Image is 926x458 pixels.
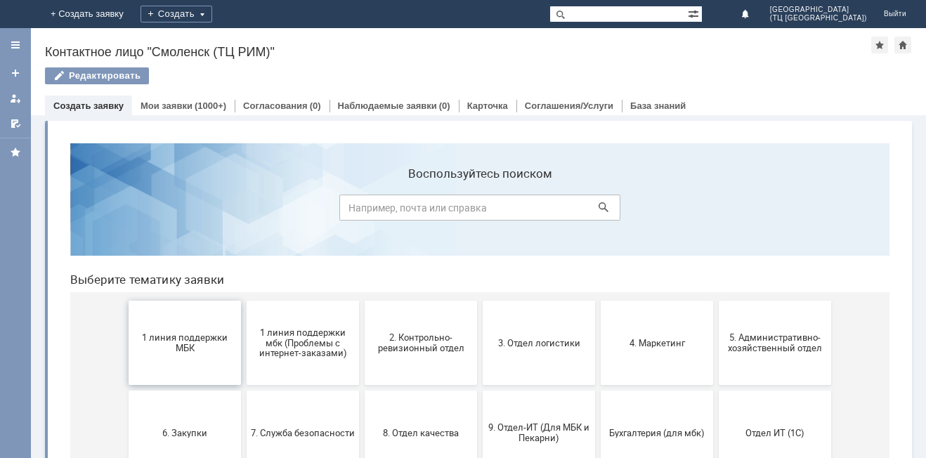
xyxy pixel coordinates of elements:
[664,295,768,306] span: Отдел ИТ (1С)
[424,259,536,343] button: 9. Отдел-ИТ (Для МБК и Пекарни)
[70,169,182,253] button: 1 линия поддержки МБК
[280,63,561,89] input: Например, почта или справка
[192,385,296,395] span: Отдел-ИТ (Офис)
[546,380,650,401] span: Это соглашение не активно!
[141,6,212,22] div: Создать
[4,62,27,84] a: Создать заявку
[525,100,613,111] a: Соглашения/Услуги
[542,259,654,343] button: Бухгалтерия (для мбк)
[428,205,532,216] span: 3. Отдел логистики
[141,100,193,111] a: Мои заявки
[243,100,308,111] a: Согласования
[424,348,536,433] button: Франчайзинг
[894,37,911,53] div: Сделать домашней страницей
[770,6,867,14] span: [GEOGRAPHIC_DATA]
[74,380,178,401] span: Отдел-ИТ (Битрикс24 и CRM)
[310,100,321,111] div: (0)
[192,195,296,226] span: 1 линия поддержки мбк (Проблемы с интернет-заказами)
[306,169,418,253] button: 2. Контрольно-ревизионный отдел
[424,169,536,253] button: 3. Отдел логистики
[310,200,414,221] span: 2. Контрольно-ревизионный отдел
[467,100,508,111] a: Карточка
[664,374,768,406] span: [PERSON_NAME]. Услуги ИТ для МБК (оформляет L1)
[871,37,888,53] div: Добавить в избранное
[45,45,871,59] div: Контактное лицо "Смоленск (ТЦ РИМ)"
[195,100,226,111] div: (1000+)
[428,385,532,395] span: Франчайзинг
[660,348,772,433] button: [PERSON_NAME]. Услуги ИТ для МБК (оформляет L1)
[630,100,686,111] a: База знаний
[688,6,702,20] span: Расширенный поиск
[70,259,182,343] button: 6. Закупки
[306,259,418,343] button: 8. Отдел качества
[306,348,418,433] button: Финансовый отдел
[188,348,300,433] button: Отдел-ИТ (Офис)
[660,169,772,253] button: 5. Административно-хозяйственный отдел
[542,169,654,253] button: 4. Маркетинг
[70,348,182,433] button: Отдел-ИТ (Битрикс24 и CRM)
[428,290,532,311] span: 9. Отдел-ИТ (Для МБК и Пекарни)
[188,169,300,253] button: 1 линия поддержки мбк (Проблемы с интернет-заказами)
[664,200,768,221] span: 5. Административно-хозяйственный отдел
[4,112,27,135] a: Мои согласования
[546,295,650,306] span: Бухгалтерия (для мбк)
[660,259,772,343] button: Отдел ИТ (1С)
[546,205,650,216] span: 4. Маркетинг
[310,295,414,306] span: 8. Отдел качества
[11,140,830,155] header: Выберите тематику заявки
[188,259,300,343] button: 7. Служба безопасности
[338,100,437,111] a: Наблюдаемые заявки
[53,100,124,111] a: Создать заявку
[770,14,867,22] span: (ТЦ [GEOGRAPHIC_DATA])
[310,385,414,395] span: Финансовый отдел
[192,295,296,306] span: 7. Служба безопасности
[280,34,561,48] label: Воспользуйтесь поиском
[542,348,654,433] button: Это соглашение не активно!
[74,200,178,221] span: 1 линия поддержки МБК
[4,87,27,110] a: Мои заявки
[74,295,178,306] span: 6. Закупки
[439,100,450,111] div: (0)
